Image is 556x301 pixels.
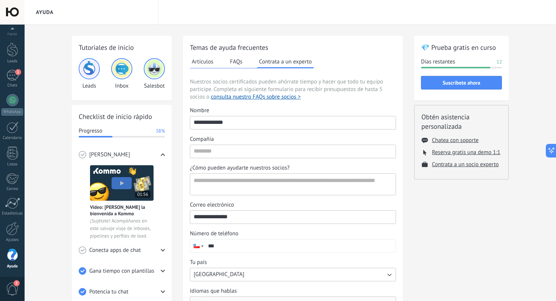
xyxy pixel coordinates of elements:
span: Suscríbete ahora [443,80,480,85]
button: Contrata a un experto [257,56,314,68]
input: Compañía [190,145,396,157]
span: 38% [156,127,165,135]
button: consulta nuestro FAQs sobre socios > [211,93,301,101]
span: Potencia tu chat [89,288,129,296]
h2: Checklist de inicio rápido [79,112,165,121]
span: Tu país [190,259,207,266]
span: ¡Sujétate! Acompáñanos en este salvaje viaje de inboxes, pipelines y perfiles de lead. [90,217,154,240]
span: Vídeo: [PERSON_NAME] la bienvenida a Kommo [90,204,154,217]
div: Calendario [2,136,23,140]
div: Ayuda [2,264,23,269]
textarea: ¿Cómo pueden ayudarte nuestros socios? [190,174,394,195]
span: [PERSON_NAME] [89,151,130,159]
button: Contrata a un socio experto [432,161,499,168]
div: Inbox [111,58,132,90]
span: Nombre [190,107,209,114]
button: Reserva gratis una demo 1:1 [432,149,500,156]
h2: Obtén asistencia personalizada [421,112,502,131]
span: Días restantes [421,58,455,66]
div: Correo [2,187,23,191]
div: Leads [79,58,100,90]
input: Nombre [190,116,396,128]
span: Conecta apps de chat [89,247,141,254]
div: Leads [2,59,23,64]
button: Suscríbete ahora [421,76,502,90]
div: Listas [2,162,23,167]
span: Progresso [79,127,102,135]
button: Artículos [190,56,215,67]
img: Meet video [90,165,154,201]
span: Idiomas que hablas [190,287,237,295]
span: Gana tiempo con plantillas [89,267,154,275]
span: 2 [14,280,20,286]
input: Número de teléfono [205,239,396,252]
button: Tu país [190,268,396,281]
div: Salesbot [144,58,165,90]
span: 1 [15,69,21,75]
div: Ajustes [2,238,23,242]
button: FAQs [228,56,244,67]
span: Compañía [190,136,214,143]
h2: Temas de ayuda frecuentes [190,43,396,52]
span: 12 [497,58,502,66]
div: Estadísticas [2,211,23,216]
h2: Tutoriales de inicio [79,43,165,52]
div: Chats [2,83,23,88]
input: Correo electrónico [190,211,396,223]
span: Correo electrónico [190,201,234,209]
span: Nuestros socios certificados pueden ahórrate tiempo y hacer que todo tu equipo participe. Complet... [190,78,396,101]
div: Chile: + 56 [190,239,205,252]
span: [GEOGRAPHIC_DATA] [194,271,244,278]
h2: 💎 Prueba gratis en curso [421,43,502,52]
span: Número de teléfono [190,230,238,238]
button: Chatea con soporte [432,137,478,144]
span: ¿Cómo pueden ayudarte nuestros socios? [190,164,290,172]
div: WhatsApp [2,108,23,116]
